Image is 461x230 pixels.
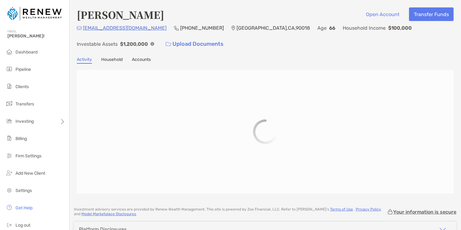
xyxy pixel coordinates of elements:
p: $100,000 [388,24,412,32]
p: [GEOGRAPHIC_DATA] , CA , 90018 [237,24,310,32]
span: Get Help [15,205,33,211]
p: [EMAIL_ADDRESS][DOMAIN_NAME] [83,24,167,32]
span: [PERSON_NAME]! [7,33,65,39]
img: firm-settings icon [6,152,13,159]
span: Investing [15,119,34,124]
a: Activity [77,57,92,64]
img: Info Icon [150,42,154,46]
p: Household Income [343,24,386,32]
span: Billing [15,136,27,141]
span: Log out [15,223,30,228]
img: Zoe Logo [7,2,62,25]
span: Settings [15,188,32,193]
img: settings icon [6,186,13,194]
a: Upload Documents [162,37,228,51]
p: Investment advisory services are provided by Renew Wealth Management . This site is powered by Zo... [74,207,387,216]
a: Model Marketplace Disclosures [81,212,136,216]
span: Firm Settings [15,153,41,159]
button: Open Account [361,7,404,21]
img: pipeline icon [6,65,13,73]
p: Age [317,24,327,32]
a: Accounts [132,57,151,64]
p: 66 [329,24,335,32]
span: Pipeline [15,67,31,72]
span: Clients [15,84,29,89]
img: Location Icon [231,26,235,31]
h4: [PERSON_NAME] [77,7,164,22]
span: Dashboard [15,49,37,55]
span: Add New Client [15,171,45,176]
p: Investable Assets [77,40,118,48]
img: investing icon [6,117,13,125]
img: Phone Icon [174,26,179,31]
img: logout icon [6,221,13,228]
a: Household [101,57,123,64]
a: Terms of Use [330,207,353,211]
img: button icon [166,42,171,46]
a: Privacy Policy [356,207,381,211]
p: $1,200,000 [120,40,148,48]
img: add_new_client icon [6,169,13,177]
img: get-help icon [6,204,13,211]
img: Email Icon [77,26,82,30]
p: Your information is secure [393,209,456,215]
p: [PHONE_NUMBER] [180,24,224,32]
img: billing icon [6,134,13,142]
span: Transfers [15,101,34,107]
button: Transfer Funds [409,7,454,21]
img: transfers icon [6,100,13,107]
img: clients icon [6,83,13,90]
img: dashboard icon [6,48,13,55]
